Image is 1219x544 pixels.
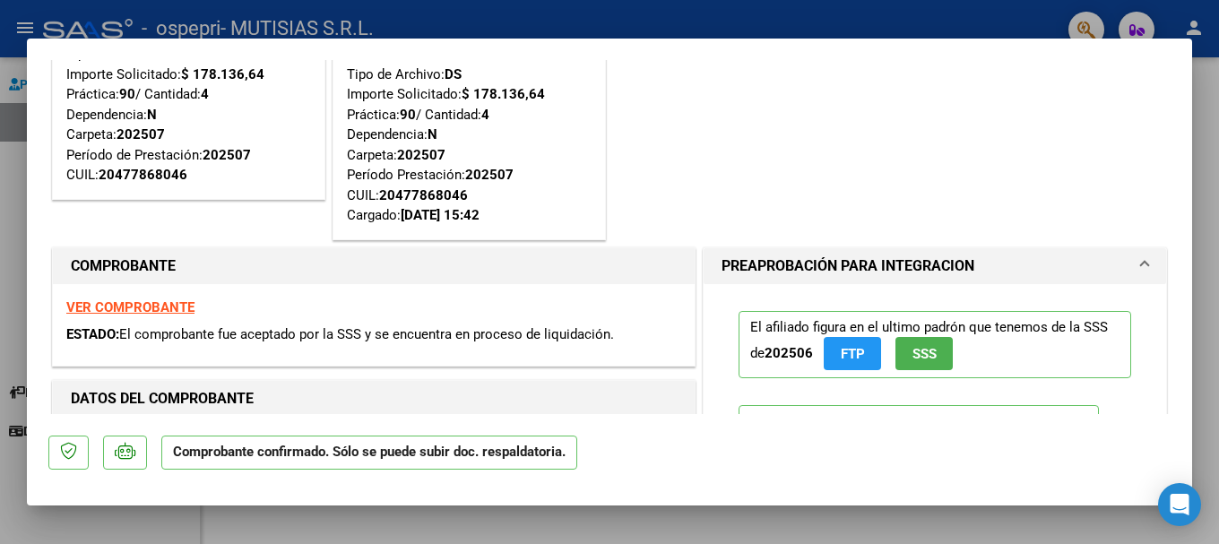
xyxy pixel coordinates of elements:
[147,107,157,123] strong: N
[201,86,209,102] strong: 4
[462,86,545,102] strong: $ 178.136,64
[765,345,813,361] strong: 202506
[99,165,187,186] div: 20477868046
[71,257,176,274] strong: COMPROBANTE
[203,147,251,163] strong: 202507
[66,299,195,315] a: VER COMPROBANTE
[722,255,974,277] h1: PREAPROBACIÓN PARA INTEGRACION
[401,207,480,223] strong: [DATE] 15:42
[347,44,592,226] div: Tipo de Archivo: Importe Solicitado: Práctica: / Cantidad: Dependencia: Carpeta: Período Prestaci...
[895,337,953,370] button: SSS
[400,107,416,123] strong: 90
[119,326,614,342] span: El comprobante fue aceptado por la SSS y se encuentra en proceso de liquidación.
[704,248,1166,284] mat-expansion-panel-header: PREAPROBACIÓN PARA INTEGRACION
[465,167,514,183] strong: 202507
[428,126,437,142] strong: N
[161,436,577,471] p: Comprobante confirmado. Sólo se puede subir doc. respaldatoria.
[912,346,937,362] span: SSS
[1158,483,1201,526] div: Open Intercom Messenger
[397,147,445,163] strong: 202507
[445,66,462,82] strong: DS
[181,66,264,82] strong: $ 178.136,64
[841,346,865,362] span: FTP
[481,107,489,123] strong: 4
[1039,413,1087,429] strong: 202507
[379,186,468,206] div: 20477868046
[739,311,1131,378] p: El afiliado figura en el ultimo padrón que tenemos de la SSS de
[71,390,254,407] strong: DATOS DEL COMPROBANTE
[119,86,135,102] strong: 90
[824,337,881,370] button: FTP
[117,126,165,142] strong: 202507
[66,326,119,342] span: ESTADO:
[66,44,311,186] div: Tipo de Archivo: Importe Solicitado: Práctica: / Cantidad: Dependencia: Carpeta: Período de Prest...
